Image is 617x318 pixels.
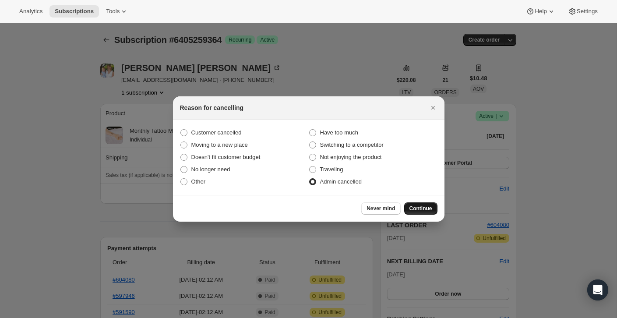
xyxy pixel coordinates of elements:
[409,205,432,212] span: Continue
[404,202,437,215] button: Continue
[320,141,384,148] span: Switching to a competitor
[106,8,120,15] span: Tools
[14,5,48,18] button: Analytics
[361,202,400,215] button: Never mind
[320,166,343,173] span: Traveling
[587,279,608,300] div: Open Intercom Messenger
[367,205,395,212] span: Never mind
[55,8,94,15] span: Subscriptions
[101,5,134,18] button: Tools
[191,178,206,185] span: Other
[563,5,603,18] button: Settings
[191,166,230,173] span: No longer need
[49,5,99,18] button: Subscriptions
[180,103,243,112] h2: Reason for cancelling
[320,178,362,185] span: Admin cancelled
[191,141,248,148] span: Moving to a new place
[320,129,358,136] span: Have too much
[320,154,382,160] span: Not enjoying the product
[577,8,598,15] span: Settings
[191,129,242,136] span: Customer cancelled
[535,8,546,15] span: Help
[427,102,439,114] button: Close
[191,154,261,160] span: Doesn't fit customer budget
[19,8,42,15] span: Analytics
[521,5,561,18] button: Help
